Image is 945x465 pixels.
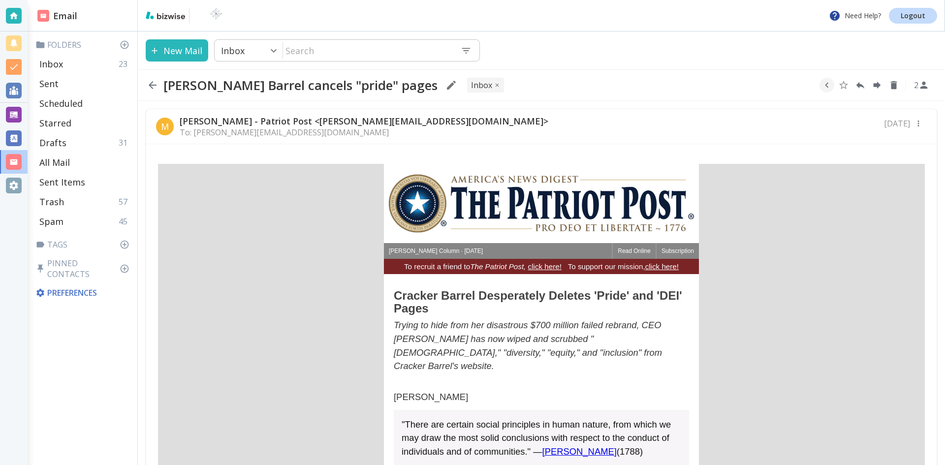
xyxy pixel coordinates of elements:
[901,12,925,19] p: Logout
[35,212,133,231] div: Spam45
[35,133,133,153] div: Drafts31
[39,216,63,227] p: Spam
[119,216,131,227] p: 45
[39,137,66,149] p: Drafts
[146,11,185,19] img: bizwise
[910,73,933,97] button: See Participants
[146,39,208,62] button: New Mail
[35,113,133,133] div: Starred
[146,109,937,144] div: M[PERSON_NAME] - Patriot Post <[PERSON_NAME][EMAIL_ADDRESS][DOMAIN_NAME]>To: [PERSON_NAME][EMAIL_...
[35,74,133,93] div: Sent
[37,9,77,23] h2: Email
[870,78,884,93] button: Forward
[39,196,64,208] p: Trash
[35,172,133,192] div: Sent Items
[35,192,133,212] div: Trash57
[39,117,71,129] p: Starred
[35,54,133,74] div: Inbox23
[35,153,133,172] div: All Mail
[119,59,131,69] p: 23
[471,80,492,91] p: INBOX
[283,40,453,61] input: Search
[884,118,910,129] p: [DATE]
[829,10,881,22] p: Need Help?
[35,39,133,50] p: Folders
[39,176,85,188] p: Sent Items
[119,196,131,207] p: 57
[193,8,239,24] img: BioTech International
[37,10,49,22] img: DashboardSidebarEmail.svg
[35,239,133,250] p: Tags
[889,8,937,24] a: Logout
[39,58,63,70] p: Inbox
[180,127,548,138] p: To: [PERSON_NAME][EMAIL_ADDRESS][DOMAIN_NAME]
[161,121,169,132] p: M
[39,156,70,168] p: All Mail
[33,283,133,302] div: Preferences
[35,258,133,279] p: Pinned Contacts
[35,93,133,113] div: Scheduled
[914,80,918,91] p: 2
[119,137,131,148] p: 31
[163,77,438,93] h2: [PERSON_NAME] Barrel cancels "pride" pages
[853,78,868,93] button: Reply
[39,97,83,109] p: Scheduled
[180,115,548,127] p: [PERSON_NAME] - Patriot Post <[PERSON_NAME][EMAIL_ADDRESS][DOMAIN_NAME]>
[39,78,59,90] p: Sent
[35,287,131,298] p: Preferences
[221,45,245,57] p: Inbox
[886,78,901,93] button: Delete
